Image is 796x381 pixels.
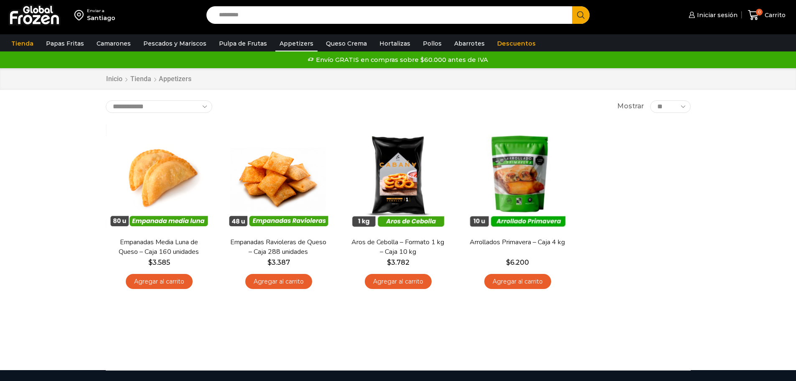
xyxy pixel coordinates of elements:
span: $ [506,258,510,266]
a: Pescados y Mariscos [139,36,211,51]
a: Arrollados Primavera – Caja 4 kg [469,238,565,247]
span: $ [148,258,153,266]
a: Abarrotes [450,36,489,51]
a: Empanadas Ravioleras de Queso – Caja 288 unidades [230,238,326,257]
img: address-field-icon.svg [74,8,87,22]
button: Search button [572,6,590,24]
a: Tienda [130,74,152,84]
a: Aros de Cebolla – Formato 1 kg – Caja 10 kg [350,238,446,257]
a: Empanadas Media Luna de Queso – Caja 160 unidades [111,238,207,257]
a: Iniciar sesión [687,7,738,23]
bdi: 3.585 [148,258,170,266]
a: Pollos [419,36,446,51]
a: 0 Carrito [746,5,788,25]
bdi: 6.200 [506,258,529,266]
span: Iniciar sesión [695,11,738,19]
a: Queso Crema [322,36,371,51]
div: Santiago [87,14,115,22]
span: 0 [756,9,763,15]
a: Pulpa de Frutas [215,36,271,51]
a: Papas Fritas [42,36,88,51]
a: Inicio [106,74,123,84]
h1: Appetizers [159,75,191,83]
a: Agregar al carrito: “Empanadas Media Luna de Queso - Caja 160 unidades” [126,274,193,289]
a: Agregar al carrito: “Aros de Cebolla - Formato 1 kg - Caja 10 kg” [365,274,432,289]
select: Pedido de la tienda [106,100,212,113]
a: Agregar al carrito: “Empanadas Ravioleras de Queso - Caja 288 unidades” [245,274,312,289]
a: Hortalizas [375,36,415,51]
span: $ [387,258,391,266]
span: Carrito [763,11,786,19]
a: Appetizers [275,36,318,51]
a: Descuentos [493,36,540,51]
bdi: 3.782 [387,258,409,266]
nav: Breadcrumb [106,74,191,84]
bdi: 3.387 [267,258,290,266]
span: Mostrar [617,102,644,111]
a: Tienda [7,36,38,51]
a: Agregar al carrito: “Arrollados Primavera - Caja 4 kg” [484,274,551,289]
span: $ [267,258,272,266]
a: Camarones [92,36,135,51]
div: Enviar a [87,8,115,14]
